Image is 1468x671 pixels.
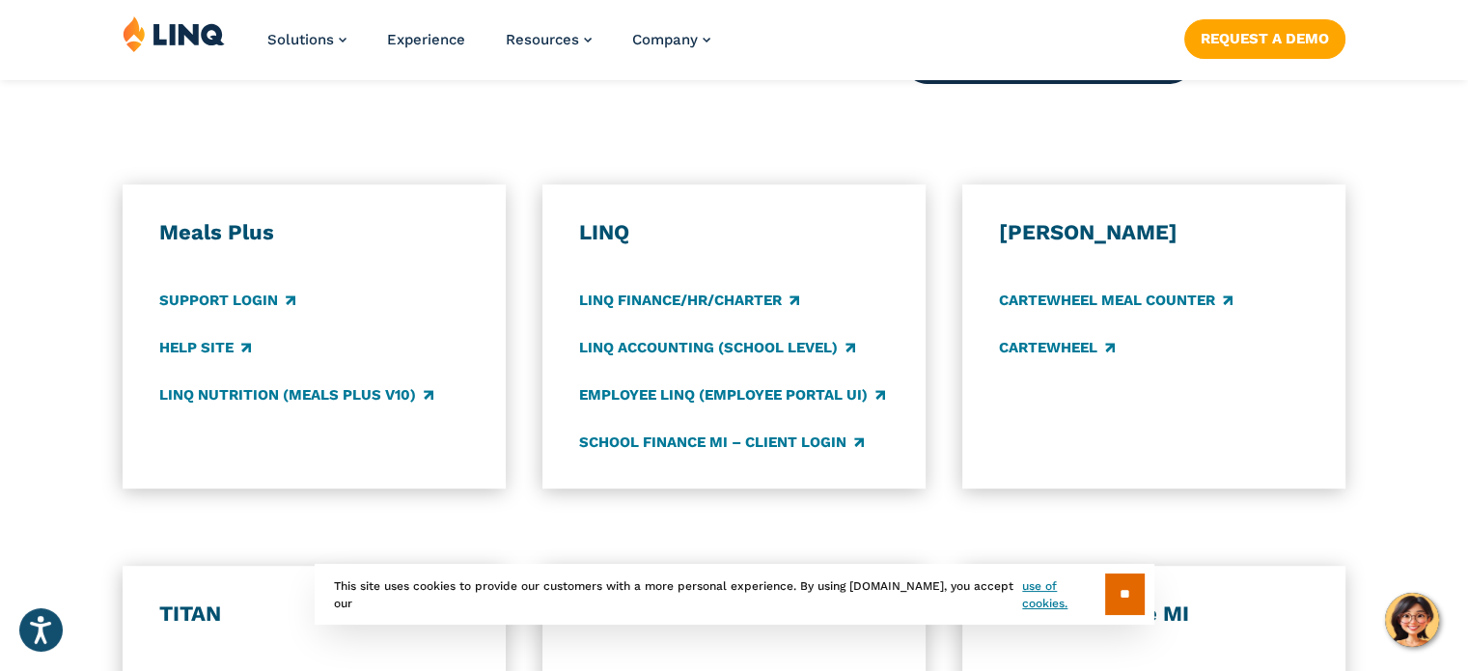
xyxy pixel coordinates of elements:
a: LINQ Accounting (school level) [579,337,855,358]
a: LINQ Nutrition (Meals Plus v10) [159,384,433,405]
a: Experience [387,31,465,48]
a: Solutions [267,31,346,48]
button: Hello, have a question? Let’s chat. [1385,593,1439,647]
span: Resources [506,31,579,48]
a: Help Site [159,337,251,358]
h3: LINQ [579,219,889,246]
nav: Button Navigation [1184,15,1345,58]
a: Employee LINQ (Employee Portal UI) [579,384,885,405]
a: CARTEWHEEL Meal Counter [999,290,1233,311]
img: LINQ | K‑12 Software [123,15,225,52]
a: LINQ Finance/HR/Charter [579,290,799,311]
h3: Meals Plus [159,219,469,246]
a: Request a Demo [1184,19,1345,58]
nav: Primary Navigation [267,15,710,79]
a: Company [632,31,710,48]
a: use of cookies. [1022,577,1104,612]
span: Company [632,31,698,48]
a: School Finance MI – Client Login [579,432,864,453]
div: This site uses cookies to provide our customers with a more personal experience. By using [DOMAIN... [315,564,1154,625]
span: Solutions [267,31,334,48]
h3: [PERSON_NAME] [999,219,1309,246]
a: Support Login [159,290,295,311]
a: Resources [506,31,592,48]
a: CARTEWHEEL [999,337,1115,358]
